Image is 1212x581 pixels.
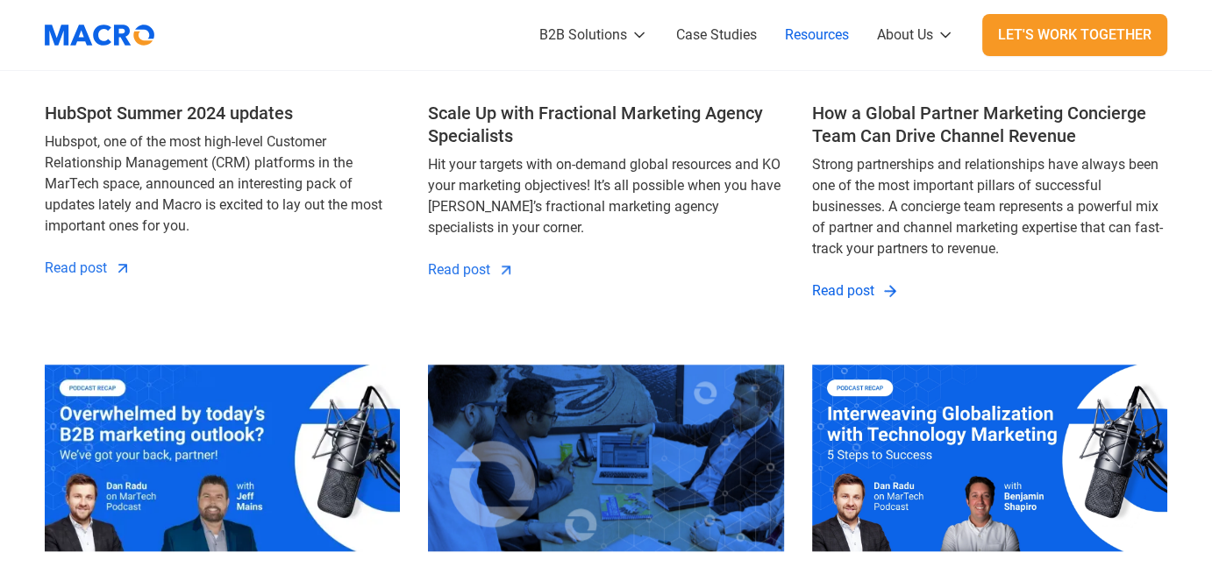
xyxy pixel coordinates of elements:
[428,259,490,280] div: Read post
[539,25,627,46] div: B2B Solutions
[45,131,400,237] div: Hubspot, one of the most high-level Customer Relationship Management (CRM) platforms in the MarTe...
[877,25,933,46] div: About Us
[45,258,132,279] a: Read post
[812,280,874,301] div: Read post
[45,358,400,558] img: From Strategy to Success: Mastering Channel Marketing to Craft Winning Programs
[36,13,163,57] img: Macromator Logo
[982,14,1167,56] a: Let's Work Together
[428,154,783,238] div: Hit your targets with on-demand global resources and KO your marketing objectives! It’s all possi...
[998,25,1151,46] div: Let's Work Together
[45,258,107,279] div: Read post
[812,154,1167,259] div: Strong partnerships and relationships have always been one of the most important pillars of succe...
[428,358,783,558] img: Co-marketing Campaigns: The Amazing Potential of Co-operation
[428,259,515,280] a: Read post
[45,13,168,57] a: home
[812,102,1167,147] a: How a Global Partner Marketing Concierge Team Can Drive Channel Revenue
[45,102,293,124] a: HubSpot Summer 2024 updates
[812,358,1167,558] img: Interweaving Globalization with Technology Marketing: 5 Steps to Success
[428,102,783,147] a: Scale Up with Fractional Marketing Agency Specialists
[812,280,899,301] a: Read post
